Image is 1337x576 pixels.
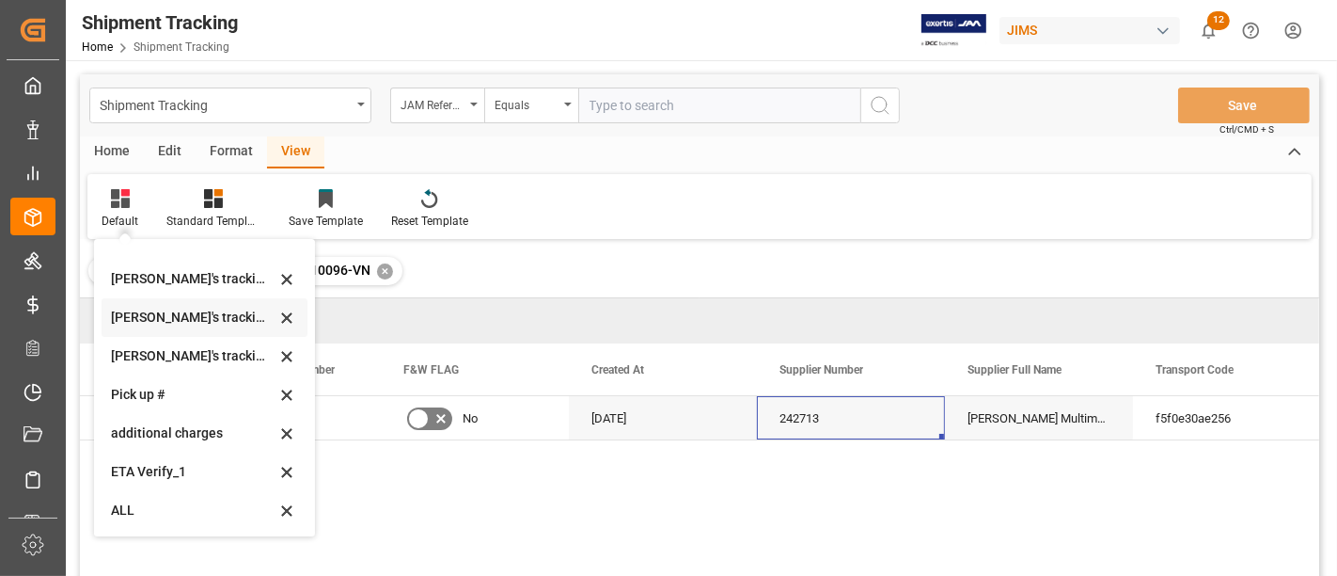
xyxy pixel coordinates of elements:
[166,213,260,230] div: Standard Templates
[921,14,986,47] img: Exertis%20JAM%20-%20Email%20Logo.jpg_1722504956.jpg
[289,213,363,230] div: Save Template
[591,363,644,376] span: Created At
[779,363,863,376] span: Supplier Number
[860,88,900,123] button: search button
[267,136,324,168] div: View
[82,8,238,37] div: Shipment Tracking
[1207,11,1230,30] span: 12
[484,88,578,123] button: open menu
[401,92,464,114] div: JAM Reference Number
[999,12,1188,48] button: JIMS
[377,264,393,280] div: ✕
[196,136,267,168] div: Format
[391,213,468,230] div: Reset Template
[390,88,484,123] button: open menu
[1188,9,1230,52] button: show 12 new notifications
[111,501,275,520] div: ALL
[1133,396,1321,440] div: f5f0e30ae256
[111,385,275,405] div: Pick up #
[80,396,193,440] div: Press SPACE to select this row.
[82,40,113,54] a: Home
[495,92,558,114] div: Equals
[111,308,275,328] div: [PERSON_NAME]'s tracking all # _5
[1230,9,1272,52] button: Help Center
[757,396,945,440] div: 242713
[111,269,275,289] div: [PERSON_NAME]'s tracking all_3
[1156,363,1234,376] span: Transport Code
[967,363,1062,376] span: Supplier Full Name
[578,88,860,123] input: Type to search
[111,346,275,366] div: [PERSON_NAME]'s tracking all_sample
[80,136,144,168] div: Home
[102,213,138,230] div: Default
[1219,122,1274,136] span: Ctrl/CMD + S
[569,396,757,440] div: [DATE]
[945,396,1133,440] div: [PERSON_NAME] Multimedia [GEOGRAPHIC_DATA]
[111,462,275,482] div: ETA Verify_1
[291,263,370,278] span: 77-10096-VN
[89,88,371,123] button: open menu
[144,136,196,168] div: Edit
[100,92,351,116] div: Shipment Tracking
[1178,88,1310,123] button: Save
[999,17,1180,44] div: JIMS
[403,363,459,376] span: F&W FLAG
[111,424,275,443] div: additional charges
[463,397,478,440] span: No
